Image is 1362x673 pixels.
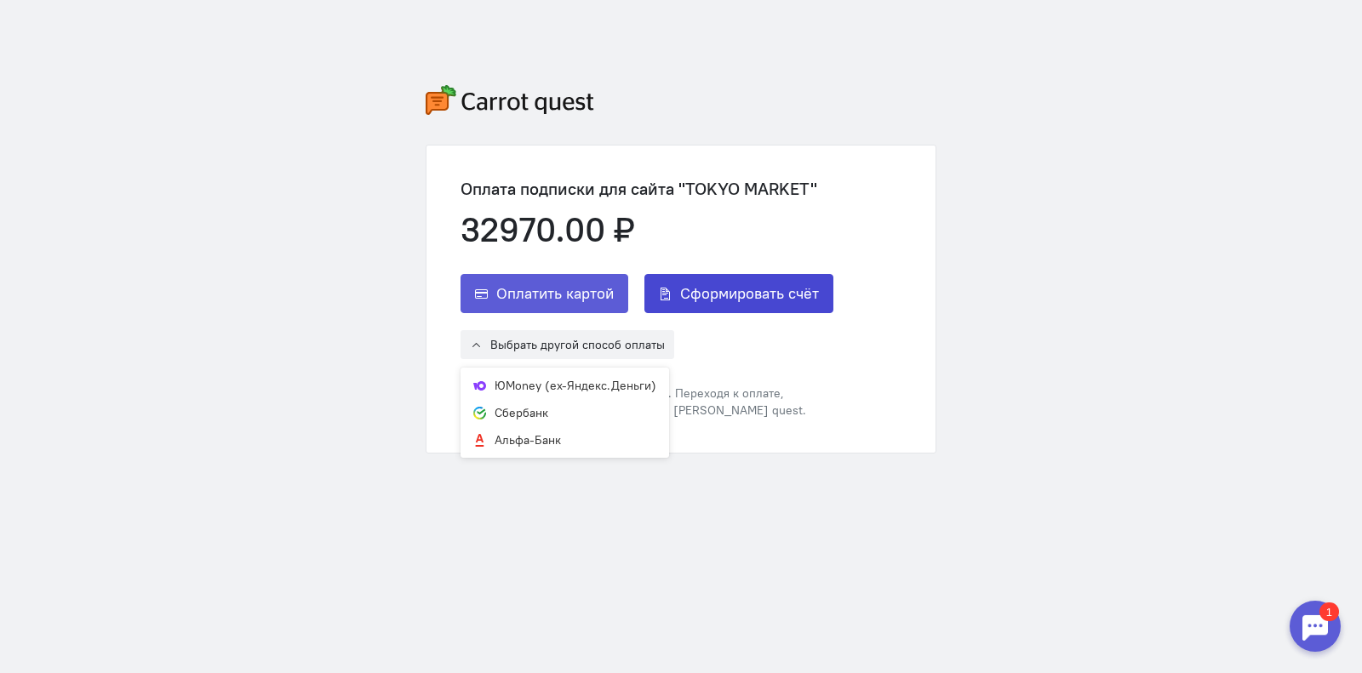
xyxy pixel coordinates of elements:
span: ЮMoney (ex-Яндекс.Деньги) [495,377,656,394]
span: Сформировать счёт [680,283,819,304]
button: Выбрать другой способ оплаты [461,330,674,359]
img: alfa-bank.svg [473,434,486,447]
button: Сформировать счёт [644,274,833,313]
div: 32970.00 ₽ [461,211,833,248]
button: Сбербанк [461,399,669,426]
span: Оплатить картой [496,283,614,304]
span: Сбербанк [495,404,548,421]
div: Оплата подписки для сайта "TOKYO MARKET" [461,180,833,198]
button: Альфа-Банк [461,426,669,453]
img: sber.svg [473,407,486,419]
img: carrot-quest-logo.svg [426,85,594,115]
span: Выбрать другой способ оплаты [490,337,665,352]
button: ЮMoney (ex-Яндекс.Деньги) [461,372,669,399]
button: Оплатить картой [461,274,628,313]
span: Альфа-Банк [495,431,561,448]
img: yoomoney.svg [473,379,486,392]
div: 1 [38,10,58,29]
